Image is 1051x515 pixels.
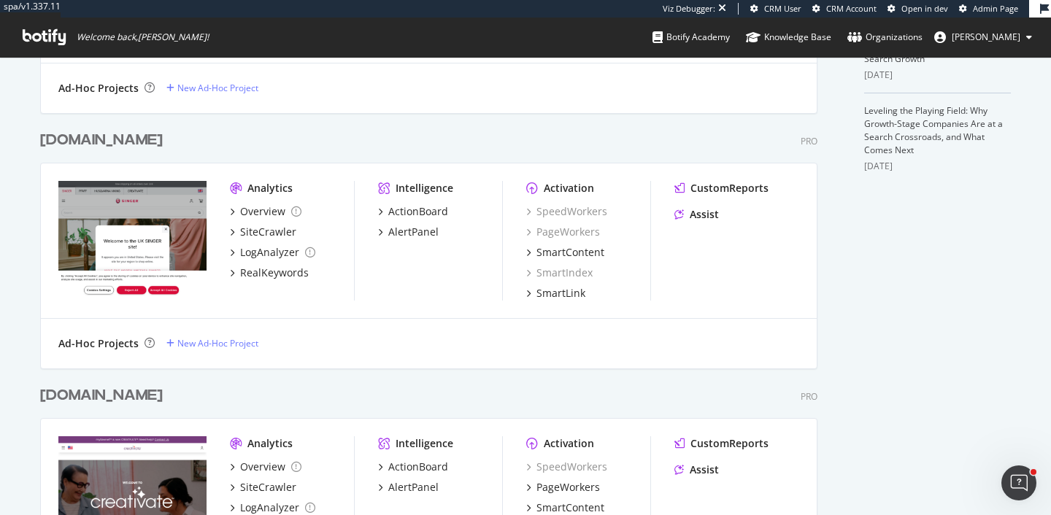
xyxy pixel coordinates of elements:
[923,26,1044,49] button: [PERSON_NAME]
[388,225,439,239] div: AlertPanel
[378,204,448,219] a: ActionBoard
[674,436,769,451] a: CustomReports
[240,500,299,515] div: LogAnalyzer
[388,480,439,495] div: AlertPanel
[166,337,258,349] a: New Ad-Hoc Project
[663,3,715,15] div: Viz Debugger:
[230,480,296,495] a: SiteCrawler
[230,500,315,515] a: LogAnalyzer
[536,480,600,495] div: PageWorkers
[247,181,293,195] div: Analytics
[536,500,604,515] div: SmartContent
[812,3,877,15] a: CRM Account
[247,436,293,451] div: Analytics
[240,225,296,239] div: SiteCrawler
[230,204,301,219] a: Overview
[378,460,448,474] a: ActionBoard
[177,337,258,349] div: New Ad-Hoc Project
[674,181,769,195] a: CustomReports
[652,30,730,44] div: Botify Academy
[240,204,285,219] div: Overview
[690,436,769,451] div: CustomReports
[750,3,801,15] a: CRM User
[526,500,604,515] a: SmartContent
[888,3,948,15] a: Open in dev
[746,30,831,44] div: Knowledge Base
[230,266,309,280] a: RealKeywords
[847,30,923,44] div: Organizations
[240,460,285,474] div: Overview
[230,225,296,239] a: SiteCrawler
[536,245,604,260] div: SmartContent
[58,181,207,299] img: uk.singer.com
[526,480,600,495] a: PageWorkers
[166,82,258,94] a: New Ad-Hoc Project
[77,31,209,43] span: Welcome back, [PERSON_NAME] !
[690,462,719,477] div: Assist
[177,82,258,94] div: New Ad-Hoc Project
[230,245,315,260] a: LogAnalyzer
[396,181,453,195] div: Intelligence
[378,225,439,239] a: AlertPanel
[40,130,163,151] div: [DOMAIN_NAME]
[240,245,299,260] div: LogAnalyzer
[240,480,296,495] div: SiteCrawler
[801,135,817,147] div: Pro
[1001,465,1036,500] iframe: Intercom live chat
[847,18,923,57] a: Organizations
[952,31,1020,43] span: nathan
[526,286,585,301] a: SmartLink
[864,26,1004,65] a: Why Mid-Sized Brands Should Use IndexNow to Accelerate Organic Search Growth
[536,286,585,301] div: SmartLink
[526,245,604,260] a: SmartContent
[544,181,594,195] div: Activation
[388,460,448,474] div: ActionBoard
[674,462,719,477] a: Assist
[230,460,301,474] a: Overview
[240,266,309,280] div: RealKeywords
[746,18,831,57] a: Knowledge Base
[544,436,594,451] div: Activation
[388,204,448,219] div: ActionBoard
[973,3,1018,14] span: Admin Page
[40,385,163,406] div: [DOMAIN_NAME]
[58,336,139,351] div: Ad-Hoc Projects
[901,3,948,14] span: Open in dev
[526,204,607,219] a: SpeedWorkers
[58,81,139,96] div: Ad-Hoc Projects
[526,266,593,280] a: SmartIndex
[652,18,730,57] a: Botify Academy
[40,385,169,406] a: [DOMAIN_NAME]
[690,207,719,222] div: Assist
[526,225,600,239] a: PageWorkers
[959,3,1018,15] a: Admin Page
[690,181,769,195] div: CustomReports
[864,160,1011,173] div: [DATE]
[864,69,1011,82] div: [DATE]
[801,390,817,403] div: Pro
[826,3,877,14] span: CRM Account
[674,207,719,222] a: Assist
[526,460,607,474] a: SpeedWorkers
[864,104,1003,156] a: Leveling the Playing Field: Why Growth-Stage Companies Are at a Search Crossroads, and What Comes...
[396,436,453,451] div: Intelligence
[764,3,801,14] span: CRM User
[378,480,439,495] a: AlertPanel
[40,130,169,151] a: [DOMAIN_NAME]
